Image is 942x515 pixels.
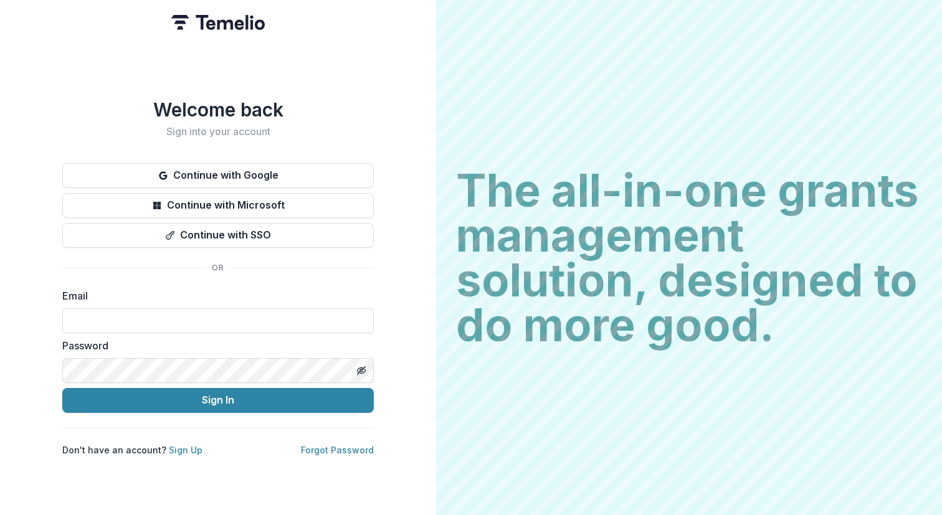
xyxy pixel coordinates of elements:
h1: Welcome back [62,98,374,121]
label: Email [62,288,366,303]
label: Password [62,338,366,353]
a: Forgot Password [301,445,374,455]
h2: Sign into your account [62,126,374,138]
p: Don't have an account? [62,443,202,456]
button: Continue with Google [62,163,374,188]
button: Continue with SSO [62,223,374,248]
img: Temelio [171,15,265,30]
a: Sign Up [169,445,202,455]
button: Toggle password visibility [351,361,371,380]
button: Sign In [62,388,374,413]
button: Continue with Microsoft [62,193,374,218]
